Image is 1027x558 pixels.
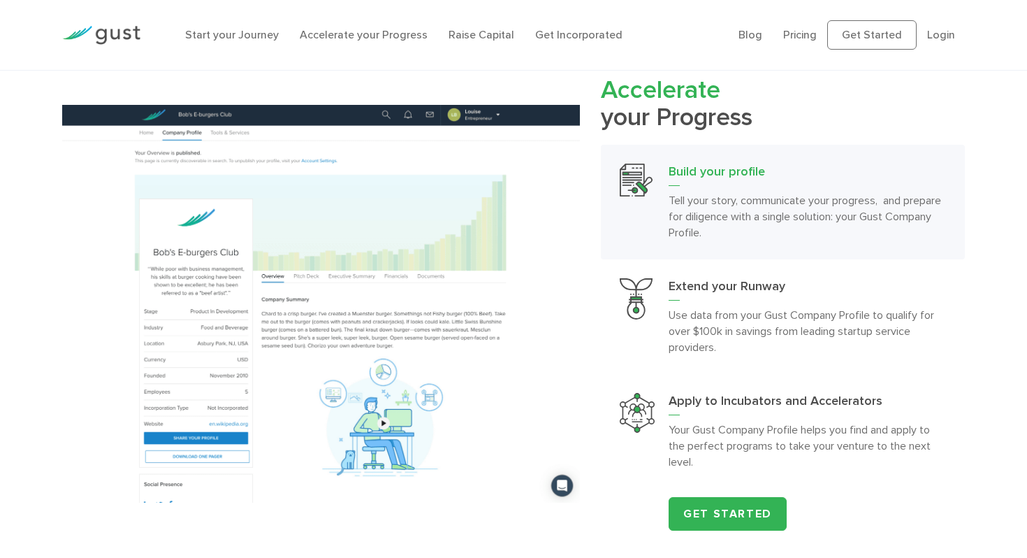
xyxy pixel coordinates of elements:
h3: Extend your Runway [669,278,946,301]
p: Tell your story, communicate your progress, and prepare for diligence with a single solution: you... [669,192,946,241]
h2: your Progress [601,76,965,131]
a: Build Your ProfileBuild your profileTell your story, communicate your progress, and prepare for d... [601,145,965,259]
a: Get Started [827,20,917,50]
img: Build Your Profile [620,164,653,196]
a: Get Incorporated [535,28,622,41]
p: Your Gust Company Profile helps you find and apply to the perfect programs to take your venture t... [669,422,946,470]
a: Blog [738,28,762,41]
a: Accelerate your Progress [300,28,428,41]
img: Build your profile [62,105,581,503]
img: Gust Logo [62,26,140,45]
a: Start your Journey [185,28,279,41]
img: Extend Your Runway [620,278,653,320]
img: Apply To Incubators And Accelerators [620,393,655,432]
span: Accelerate [601,75,720,105]
a: Get Started [669,497,787,531]
a: Pricing [783,28,817,41]
a: Apply To Incubators And AcceleratorsApply to Incubators and AcceleratorsYour Gust Company Profile... [601,374,965,489]
p: Use data from your Gust Company Profile to qualify for over $100k in savings from leading startup... [669,307,946,355]
h3: Apply to Incubators and Accelerators [669,393,946,415]
h3: Build your profile [669,164,946,186]
a: Extend Your RunwayExtend your RunwayUse data from your Gust Company Profile to qualify for over $... [601,259,965,374]
a: Raise Capital [449,28,514,41]
a: Login [927,28,955,41]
